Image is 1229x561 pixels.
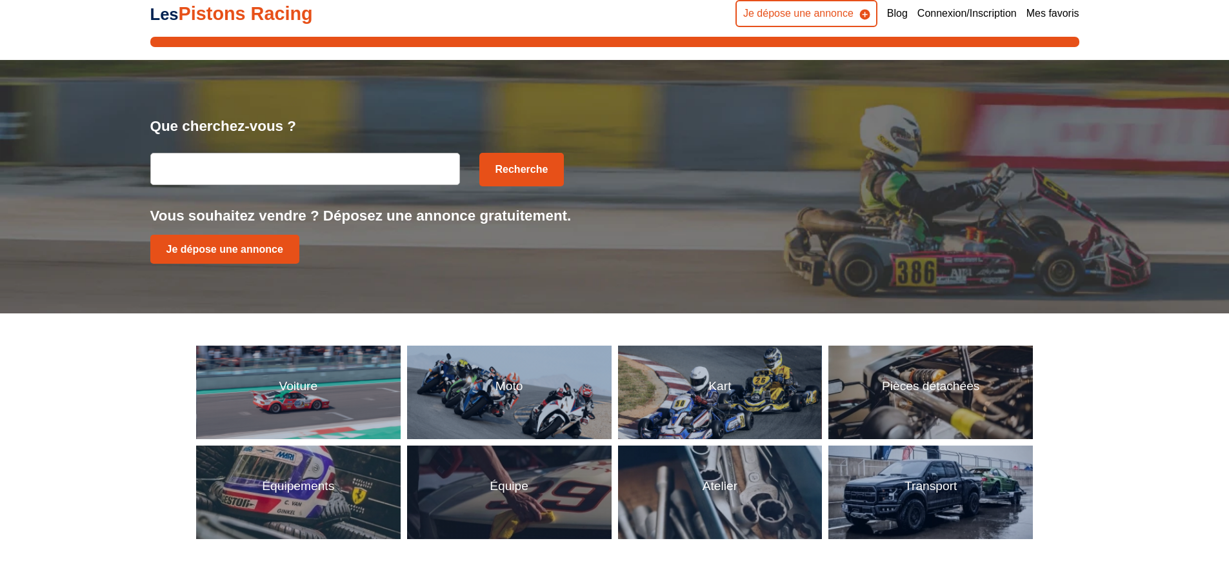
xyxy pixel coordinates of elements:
p: Kart [708,378,731,395]
a: VoitureVoiture [196,346,401,439]
a: Pièces détachéesPièces détachées [828,346,1033,439]
a: ÉquipeÉquipe [407,446,612,539]
p: Équipe [490,478,528,495]
a: Connexion/Inscription [917,6,1017,21]
a: Blog [887,6,908,21]
a: Mes favoris [1026,6,1079,21]
p: Pièces détachées [882,378,979,395]
a: Je dépose une annonce [150,235,299,264]
span: Les [150,5,179,23]
button: Recherche [479,153,565,186]
p: Moto [495,378,523,395]
a: AtelierAtelier [618,446,823,539]
a: MotoMoto [407,346,612,439]
p: Atelier [703,478,737,495]
a: LesPistons Racing [150,3,313,24]
p: Équipements [262,478,334,495]
a: KartKart [618,346,823,439]
p: Voiture [279,378,317,395]
p: Transport [904,478,957,495]
a: ÉquipementsÉquipements [196,446,401,539]
p: Vous souhaitez vendre ? Déposez une annonce gratuitement. [150,206,1079,226]
p: Que cherchez-vous ? [150,116,1079,136]
a: TransportTransport [828,446,1033,539]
